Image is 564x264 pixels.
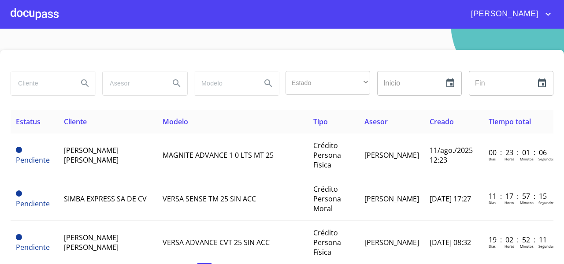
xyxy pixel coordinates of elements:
span: Estatus [16,117,41,126]
span: [PERSON_NAME] [464,7,543,21]
button: Search [74,73,96,94]
span: MAGNITE ADVANCE 1 0 LTS MT 25 [163,150,274,160]
p: Minutos [520,200,534,205]
div: ​ [286,71,370,95]
span: Pendiente [16,234,22,240]
span: 11/ago./2025 12:23 [430,145,473,165]
span: [PERSON_NAME] [PERSON_NAME] [64,145,119,165]
span: Modelo [163,117,188,126]
button: Search [258,73,279,94]
span: [PERSON_NAME] [364,194,419,204]
span: Creado [430,117,454,126]
span: Cliente [64,117,87,126]
p: Dias [489,244,496,249]
p: Minutos [520,156,534,161]
p: 00 : 23 : 01 : 06 [489,148,548,157]
span: Crédito Persona Moral [313,184,341,213]
button: account of current user [464,7,553,21]
span: [DATE] 17:27 [430,194,471,204]
p: Segundos [538,244,555,249]
span: SIMBA EXPRESS SA DE CV [64,194,147,204]
p: Dias [489,156,496,161]
p: Minutos [520,244,534,249]
input: search [11,71,71,95]
span: Tipo [313,117,328,126]
p: Segundos [538,156,555,161]
span: [PERSON_NAME] [364,238,419,247]
span: Pendiente [16,190,22,197]
span: Pendiente [16,147,22,153]
p: 11 : 17 : 57 : 15 [489,191,548,201]
span: Pendiente [16,199,50,208]
span: Pendiente [16,242,50,252]
span: VERSA ADVANCE CVT 25 SIN ACC [163,238,270,247]
button: Search [166,73,187,94]
span: Asesor [364,117,388,126]
p: Horas [505,200,514,205]
p: 19 : 02 : 52 : 11 [489,235,548,245]
span: Crédito Persona Física [313,228,341,257]
span: Pendiente [16,155,50,165]
span: Crédito Persona Física [313,141,341,170]
p: Dias [489,200,496,205]
span: [PERSON_NAME] [364,150,419,160]
span: [DATE] 08:32 [430,238,471,247]
span: Tiempo total [489,117,531,126]
p: Horas [505,244,514,249]
input: search [103,71,163,95]
p: Horas [505,156,514,161]
span: VERSA SENSE TM 25 SIN ACC [163,194,256,204]
input: search [194,71,254,95]
p: Segundos [538,200,555,205]
span: [PERSON_NAME] [PERSON_NAME] [64,233,119,252]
